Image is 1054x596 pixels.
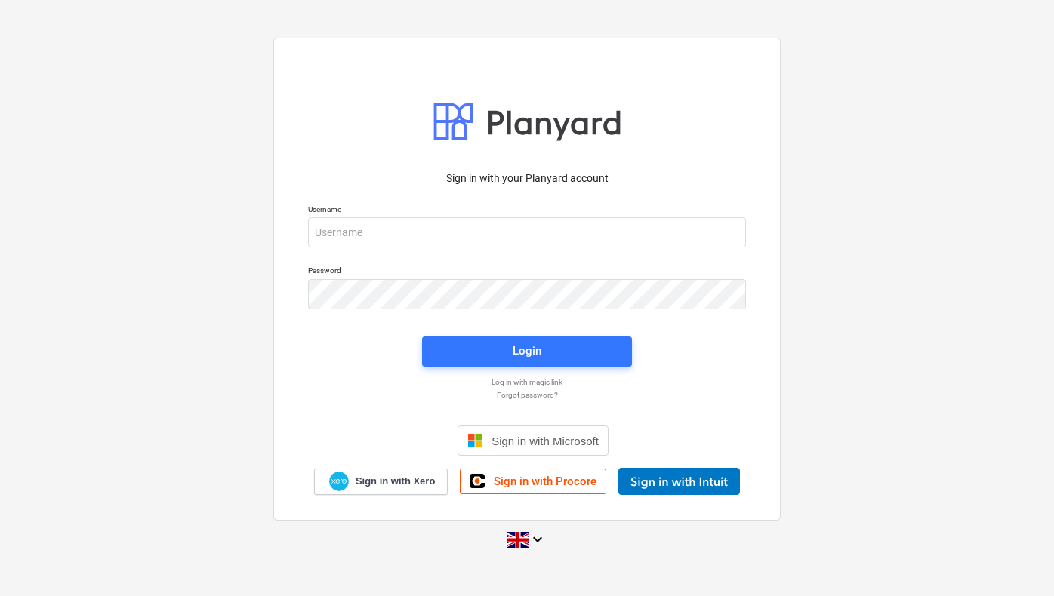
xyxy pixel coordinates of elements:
span: Sign in with Microsoft [492,435,599,447]
a: Sign in with Procore [460,469,606,494]
a: Log in with magic link [300,377,754,387]
p: Username [308,204,746,217]
div: Login [513,341,541,361]
span: Sign in with Procore [494,475,596,488]
p: Sign in with your Planyard account [308,171,746,186]
img: Xero logo [329,472,349,492]
input: Username [308,217,746,247]
a: Forgot password? [300,390,754,400]
i: keyboard_arrow_down [529,530,547,548]
img: Microsoft logo [467,433,482,448]
a: Sign in with Xero [314,469,448,495]
span: Sign in with Xero [356,475,435,488]
p: Password [308,266,746,278]
button: Login [422,336,632,367]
